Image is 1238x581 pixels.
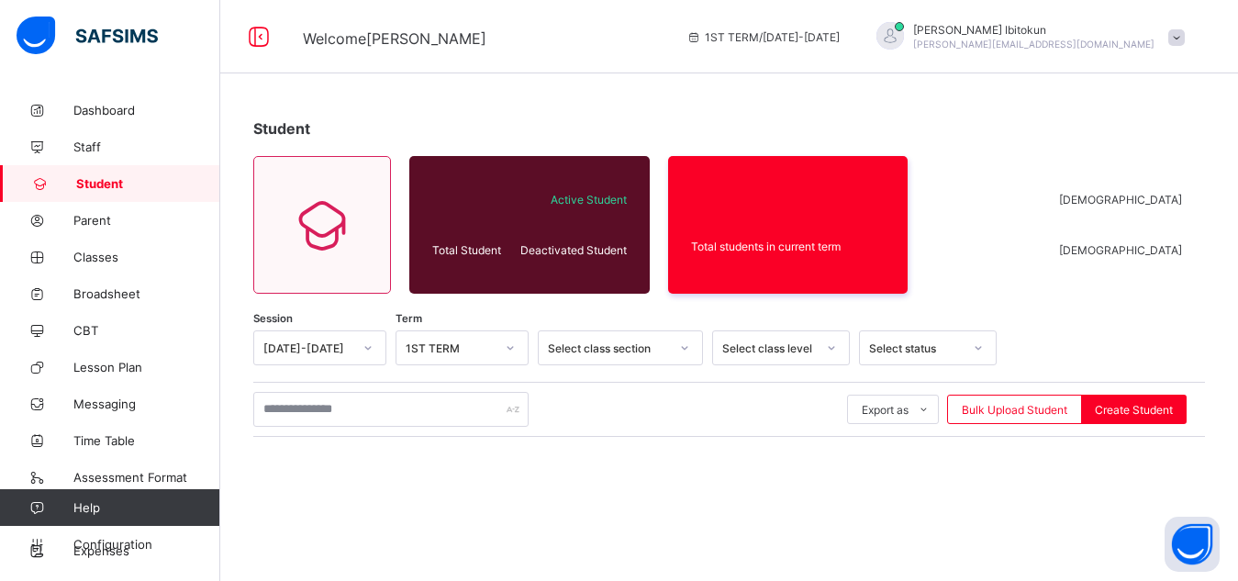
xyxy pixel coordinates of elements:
[263,341,352,355] div: [DATE]-[DATE]
[253,312,293,325] span: Session
[76,176,220,191] span: Student
[691,240,886,253] span: Total students in current term
[73,500,219,515] span: Help
[913,39,1154,50] span: [PERSON_NAME][EMAIL_ADDRESS][DOMAIN_NAME]
[686,30,840,44] span: session/term information
[73,140,220,154] span: Staff
[253,119,310,138] span: Student
[73,470,220,485] span: Assessment Format
[73,397,220,411] span: Messaging
[303,29,486,48] span: Welcome [PERSON_NAME]
[548,341,669,355] div: Select class section
[1059,193,1182,207] span: [DEMOGRAPHIC_DATA]
[406,341,495,355] div: 1ST TERM
[858,22,1194,52] div: OlufemiIbitokun
[869,341,963,355] div: Select status
[73,433,220,448] span: Time Table
[73,250,220,264] span: Classes
[73,537,219,552] span: Configuration
[517,243,627,257] span: Deactivated Student
[73,323,220,338] span: CBT
[1059,243,1182,257] span: [DEMOGRAPHIC_DATA]
[517,193,627,207] span: Active Student
[1165,517,1220,572] button: Open asap
[962,403,1067,417] span: Bulk Upload Student
[862,403,909,417] span: Export as
[428,239,512,262] div: Total Student
[73,286,220,301] span: Broadsheet
[17,17,158,55] img: safsims
[73,360,220,374] span: Lesson Plan
[73,103,220,117] span: Dashboard
[1095,403,1173,417] span: Create Student
[722,341,816,355] div: Select class level
[396,312,422,325] span: Term
[913,23,1154,37] span: [PERSON_NAME] Ibitokun
[73,213,220,228] span: Parent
